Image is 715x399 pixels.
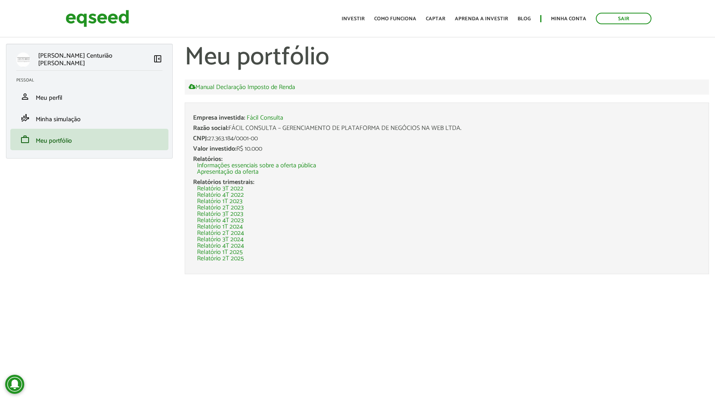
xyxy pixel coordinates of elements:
div: FÁCIL CONSULTA – GERENCIAMENTO DE PLATAFORMA DE NEGÓCIOS NA WEB LTDA. [193,125,701,132]
span: finance_mode [20,113,30,123]
span: Relatórios: [193,154,222,165]
a: Colapsar menu [153,54,162,65]
span: Meu perfil [36,93,62,103]
a: workMeu portfólio [16,135,162,144]
a: Investir [342,16,365,21]
a: Manual Declaração Imposto de Renda [189,83,295,91]
div: R$ 10.000 [193,146,701,152]
span: work [20,135,30,144]
a: Relatório 2T 2025 [197,256,244,262]
a: Minha conta [551,16,586,21]
a: Relatório 2T 2024 [197,230,244,236]
a: Relatório 1T 2023 [197,198,242,205]
a: Relatório 3T 2022 [197,186,243,192]
a: Relatório 4T 2023 [197,217,243,224]
a: Sair [596,13,651,24]
a: Aprenda a investir [455,16,508,21]
h2: Pessoal [16,78,168,83]
span: Meu portfólio [36,136,72,146]
li: Minha simulação [10,107,168,129]
h1: Meu portfólio [185,44,709,72]
a: Informações essenciais sobre a oferta pública [197,163,316,169]
a: personMeu perfil [16,92,162,101]
span: CNPJ: [193,133,208,144]
span: Relatórios trimestrais: [193,177,254,188]
span: Minha simulação [36,114,81,125]
span: Valor investido: [193,143,236,154]
a: Relatório 2T 2023 [197,205,243,211]
a: Relatório 3T 2023 [197,211,243,217]
li: Meu perfil [10,86,168,107]
span: person [20,92,30,101]
img: EqSeed [66,8,129,29]
a: Relatório 1T 2024 [197,224,243,230]
a: Relatório 4T 2024 [197,243,244,249]
a: Captar [426,16,445,21]
p: [PERSON_NAME] Centurião [PERSON_NAME] [38,52,153,67]
a: Blog [518,16,531,21]
a: Apresentação da oferta [197,169,259,175]
a: Relatório 1T 2025 [197,249,243,256]
a: Como funciona [374,16,416,21]
div: 27.363.184/0001-00 [193,136,701,142]
a: finance_modeMinha simulação [16,113,162,123]
a: Relatório 3T 2024 [197,236,243,243]
a: Relatório 4T 2022 [197,192,244,198]
li: Meu portfólio [10,129,168,150]
span: left_panel_close [153,54,162,64]
span: Empresa investida: [193,112,245,123]
a: Fácil Consulta [247,115,283,121]
span: Razão social: [193,123,228,134]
